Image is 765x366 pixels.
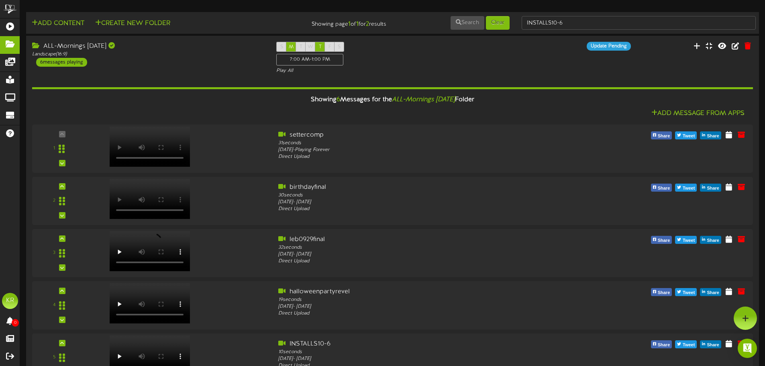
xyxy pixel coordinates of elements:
span: Share [705,132,721,141]
span: Tweet [681,341,696,350]
button: Share [651,236,672,244]
button: Share [700,131,721,139]
div: Update Pending [587,42,631,51]
div: [DATE] - [DATE] [278,199,567,206]
div: Direct Upload [278,153,567,160]
strong: 1 [356,20,359,28]
strong: 1 [348,20,351,28]
span: Share [705,184,721,193]
span: F [328,44,331,50]
div: 32 seconds [278,244,567,251]
button: Share [651,184,672,192]
button: Search [451,16,484,30]
button: Tweet [675,340,697,348]
div: Landscape ( 16:9 ) [32,51,264,58]
button: Share [700,236,721,244]
div: Showing Messages for the Folder [26,91,759,108]
button: Share [700,288,721,296]
div: Direct Upload [278,206,567,213]
div: Showing page of for results [269,15,392,29]
div: [DATE] - [DATE] [278,251,567,258]
span: Tweet [681,236,696,245]
span: S [338,44,341,50]
span: W [308,44,313,50]
button: Add Content [29,18,87,29]
span: Share [705,236,721,245]
div: [DATE] - Playing Forever [278,147,567,153]
div: birthdayfinal [278,183,567,192]
div: 7:00 AM - 1:00 PM [276,54,343,65]
span: Share [705,288,721,297]
strong: 2 [366,20,369,28]
button: Share [651,288,672,296]
div: Open Intercom Messenger [738,339,757,358]
span: T [319,44,322,50]
button: Create New Folder [93,18,173,29]
button: Tweet [675,236,697,244]
div: halloweenpartyrevel [278,287,567,296]
button: Share [651,131,672,139]
span: S [280,44,283,50]
div: [DATE] - [DATE] [278,303,567,310]
button: Add Message From Apps [649,108,747,119]
button: Share [700,184,721,192]
span: T [300,44,302,50]
div: INSTALLS10-6 [278,339,567,349]
input: -- Search Folders by Name -- [522,16,756,30]
button: Tweet [675,288,697,296]
span: Share [656,184,672,193]
div: 30 seconds [278,192,567,199]
div: Direct Upload [278,258,567,265]
span: Share [656,132,672,141]
span: 0 [12,319,19,327]
span: 6 [337,96,340,103]
div: leb0929final [278,235,567,244]
span: M [289,44,294,50]
span: Share [656,288,672,297]
div: 31 seconds [278,140,567,147]
div: [DATE] - [DATE] [278,356,567,362]
div: 10 seconds [278,349,567,356]
span: Tweet [681,132,696,141]
button: Share [651,340,672,348]
span: Tweet [681,288,696,297]
i: ALL-Mornings [DATE] [392,96,455,103]
div: ALL-Mornings [DATE] [32,42,264,51]
button: Tweet [675,184,697,192]
div: Direct Upload [278,310,567,317]
span: Share [705,341,721,350]
span: Share [656,341,672,350]
button: Clear [486,16,510,30]
button: Tweet [675,131,697,139]
button: Share [700,340,721,348]
div: 6 messages playing [36,58,87,67]
span: Tweet [681,184,696,193]
div: KR [2,293,18,309]
span: Share [656,236,672,245]
div: settercomp [278,131,567,140]
div: 19 seconds [278,296,567,303]
div: Play All [276,67,508,74]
